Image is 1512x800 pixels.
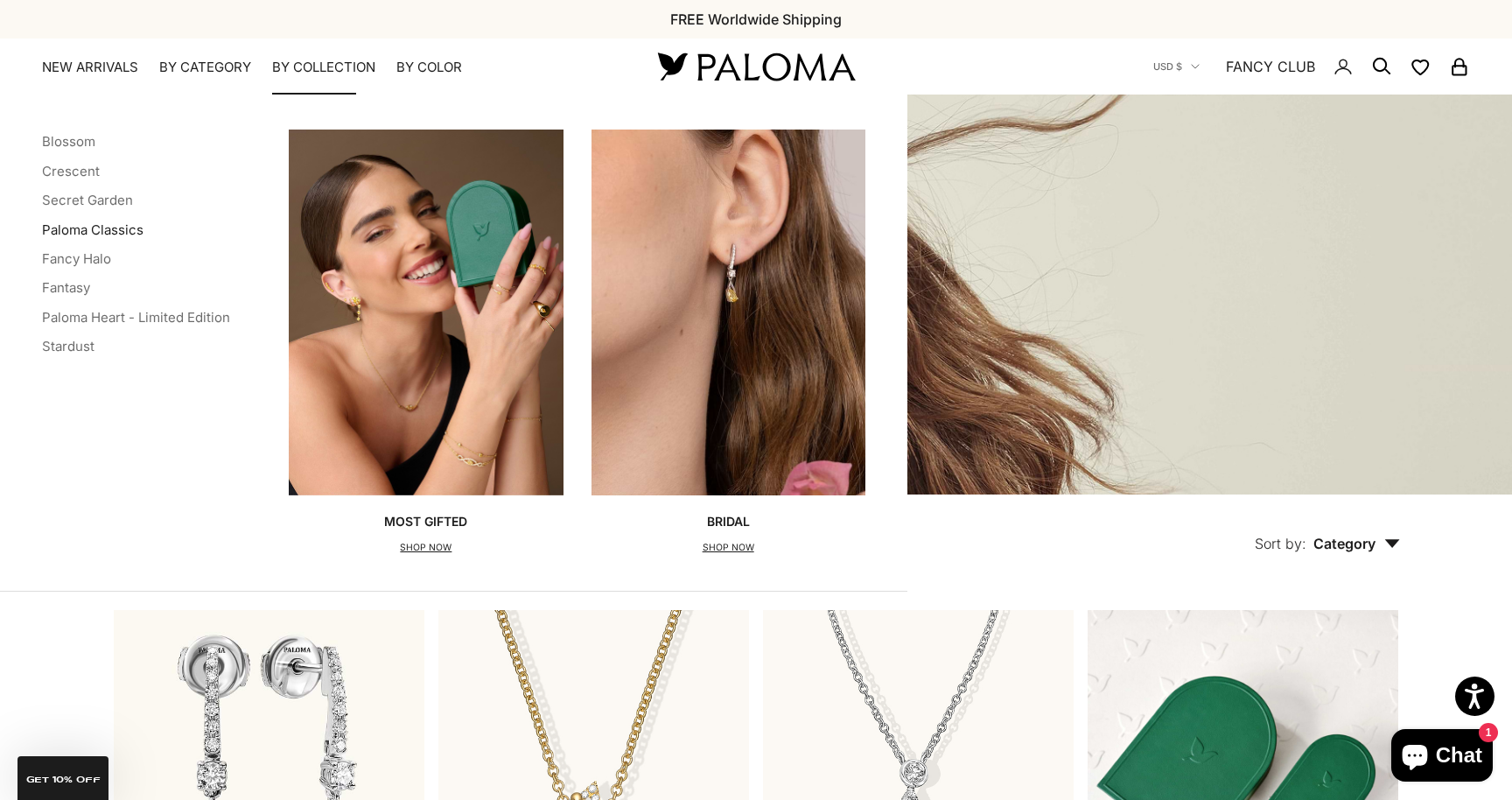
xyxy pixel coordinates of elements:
span: USD $ [1153,59,1182,74]
a: Paloma Heart - Limited Edition [42,309,230,326]
a: Most GiftedSHOP NOW [289,130,563,556]
span: GET 10% Off [26,775,101,784]
a: FANCY CLUB [1226,55,1315,78]
span: Category [1313,535,1400,552]
p: SHOP NOW [384,539,467,557]
p: Bridal [703,513,754,530]
a: Stardust [42,338,94,354]
a: Fancy Halo [42,250,111,267]
nav: Secondary navigation [1153,39,1470,95]
a: NEW ARRIVALS [42,59,138,76]
button: Sort by: Category [1214,495,1440,568]
a: Blossom [42,133,95,150]
p: Most Gifted [384,513,467,530]
a: Paloma Classics [42,221,143,238]
span: Sort by: [1255,535,1306,552]
nav: Primary navigation [42,59,616,76]
summary: By Category [159,59,251,76]
div: GET 10% Off [17,756,108,800]
inbox-online-store-chat: Shopify online store chat [1386,729,1498,786]
p: SHOP NOW [703,539,754,557]
a: BridalSHOP NOW [591,130,865,556]
summary: By Color [396,59,462,76]
a: Crescent [42,163,100,179]
p: FREE Worldwide Shipping [670,8,842,31]
a: Fantasy [42,279,90,296]
button: USD $ [1153,59,1200,74]
summary: By Collection [272,59,375,76]
a: Secret Garden [42,192,133,208]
